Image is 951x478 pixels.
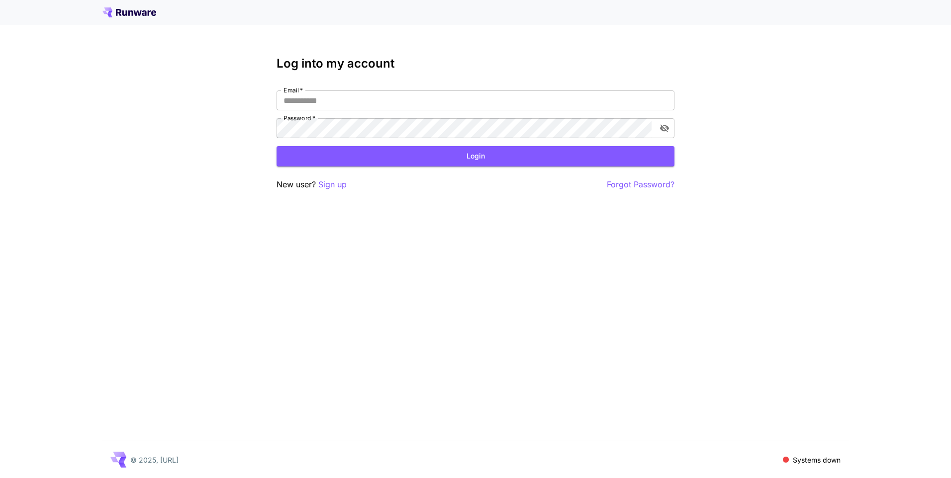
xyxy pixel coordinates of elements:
p: Systems down [793,455,841,465]
button: Sign up [318,178,347,191]
button: Login [277,146,674,166]
label: Password [284,114,315,122]
label: Email [284,86,303,94]
button: Forgot Password? [607,178,674,191]
h3: Log into my account [277,57,674,71]
p: © 2025, [URL] [130,455,179,465]
button: toggle password visibility [656,119,673,137]
p: New user? [277,178,347,191]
